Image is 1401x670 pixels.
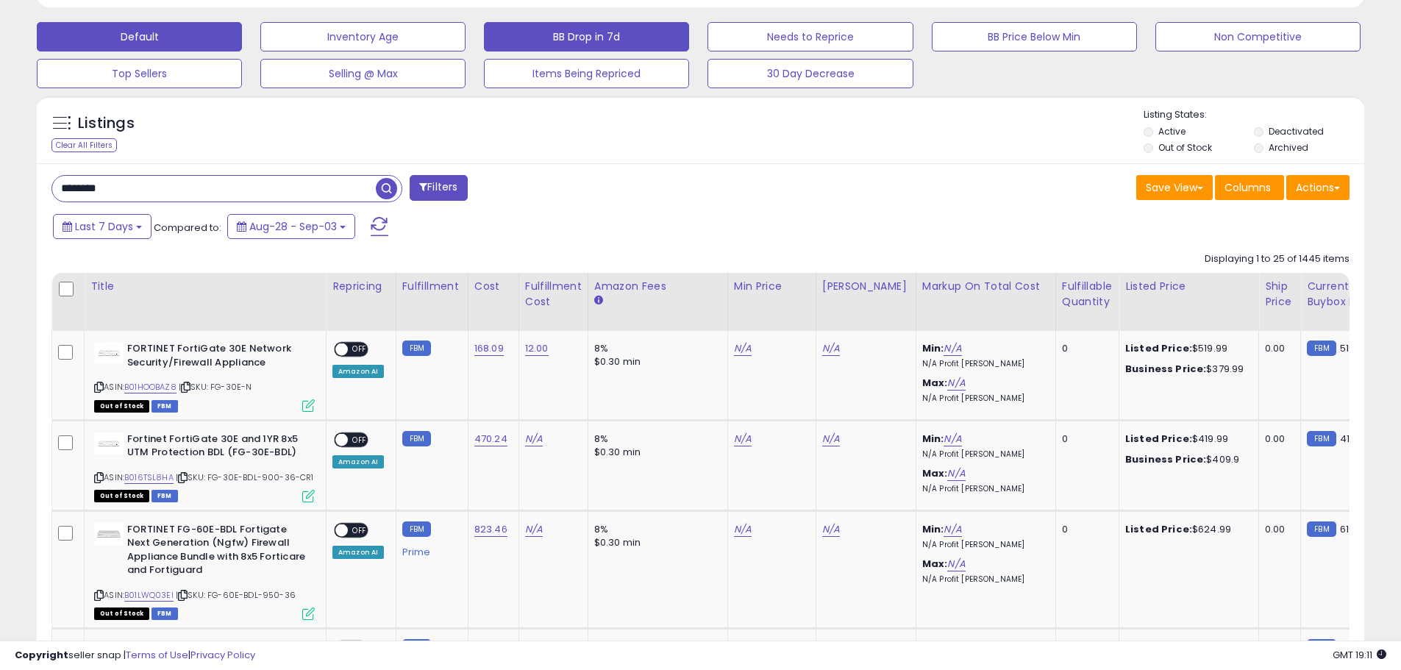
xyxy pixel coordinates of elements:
div: Ship Price [1265,279,1294,310]
b: Business Price: [1125,452,1206,466]
small: FBM [402,341,431,356]
div: 0.00 [1265,523,1289,536]
a: B01HOOBAZ8 [124,381,177,393]
b: Max: [922,466,948,480]
span: All listings that are currently out of stock and unavailable for purchase on Amazon [94,490,149,502]
div: 8% [594,432,716,446]
b: FORTINET FortiGate 30E Network Security/Firewall Appliance [127,342,306,373]
span: Aug-28 - Sep-03 [249,219,337,234]
div: $409.9 [1125,453,1247,466]
b: Min: [922,522,944,536]
div: Fulfillable Quantity [1062,279,1113,310]
b: Max: [922,557,948,571]
small: FBM [1307,521,1336,537]
a: Privacy Policy [190,648,255,662]
a: N/A [944,341,961,356]
span: Compared to: [154,221,221,235]
div: 0 [1062,432,1108,446]
div: $624.99 [1125,523,1247,536]
div: Listed Price [1125,279,1252,294]
a: N/A [734,432,752,446]
a: N/A [525,432,543,446]
button: BB Price Below Min [932,22,1137,51]
div: ASIN: [94,432,315,501]
button: Needs to Reprice [707,22,913,51]
b: Fortinet FortiGate 30E and 1YR 8x5 UTM Protection BDL (FG-30E-BDL) [127,432,306,463]
div: 8% [594,523,716,536]
div: [PERSON_NAME] [822,279,910,294]
a: N/A [822,522,840,537]
button: Save View [1136,175,1213,200]
a: N/A [944,432,961,446]
div: Amazon Fees [594,279,721,294]
small: FBM [1307,431,1336,446]
a: N/A [734,341,752,356]
button: Aug-28 - Sep-03 [227,214,355,239]
b: Listed Price: [1125,432,1192,446]
label: Deactivated [1269,125,1324,138]
label: Active [1158,125,1186,138]
img: 31GqFBPhwSL._SL40_.jpg [94,523,124,545]
span: OFF [348,343,371,356]
div: $519.99 [1125,342,1247,355]
div: Cost [474,279,513,294]
b: Listed Price: [1125,522,1192,536]
h5: Listings [78,113,135,134]
a: 12.00 [525,341,549,356]
p: N/A Profit [PERSON_NAME] [922,449,1044,460]
span: OFF [348,433,371,446]
div: $419.99 [1125,432,1247,446]
a: N/A [947,376,965,391]
div: Fulfillment [402,279,462,294]
span: 2025-09-11 19:11 GMT [1333,648,1386,662]
span: 418 [1340,432,1355,446]
a: 470.24 [474,432,507,446]
div: Current Buybox Price [1307,279,1383,310]
span: Columns [1224,180,1271,195]
button: Last 7 Days [53,214,151,239]
a: 823.46 [474,522,507,537]
p: N/A Profit [PERSON_NAME] [922,574,1044,585]
label: Out of Stock [1158,141,1212,154]
p: Listing States: [1144,108,1364,122]
a: Terms of Use [126,648,188,662]
div: 0.00 [1265,432,1289,446]
a: B01LWQ03EI [124,589,174,602]
a: N/A [947,466,965,481]
button: Top Sellers [37,59,242,88]
span: Last 7 Days [75,219,133,234]
div: 0.00 [1265,342,1289,355]
div: Repricing [332,279,390,294]
div: Title [90,279,320,294]
span: 519.99 [1340,341,1369,355]
div: Markup on Total Cost [922,279,1049,294]
span: All listings that are currently out of stock and unavailable for purchase on Amazon [94,607,149,620]
span: OFF [348,524,371,536]
button: Selling @ Max [260,59,466,88]
small: Amazon Fees. [594,294,603,307]
button: Columns [1215,175,1284,200]
div: $0.30 min [594,536,716,549]
small: FBM [402,431,431,446]
a: 168.09 [474,341,504,356]
button: Non Competitive [1155,22,1361,51]
span: FBM [151,490,178,502]
img: 21Ko8jXBCCL._SL40_.jpg [94,342,124,364]
b: Business Price: [1125,362,1206,376]
p: N/A Profit [PERSON_NAME] [922,359,1044,369]
b: Listed Price: [1125,341,1192,355]
p: N/A Profit [PERSON_NAME] [922,484,1044,494]
div: $0.30 min [594,355,716,368]
div: $379.99 [1125,363,1247,376]
p: N/A Profit [PERSON_NAME] [922,540,1044,550]
a: N/A [525,522,543,537]
div: ASIN: [94,523,315,619]
div: Clear All Filters [51,138,117,152]
div: $0.30 min [594,446,716,459]
b: Min: [922,432,944,446]
div: Amazon AI [332,455,384,468]
small: FBM [402,521,431,537]
div: 0 [1062,342,1108,355]
strong: Copyright [15,648,68,662]
th: The percentage added to the cost of goods (COGS) that forms the calculator for Min & Max prices. [916,273,1055,331]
